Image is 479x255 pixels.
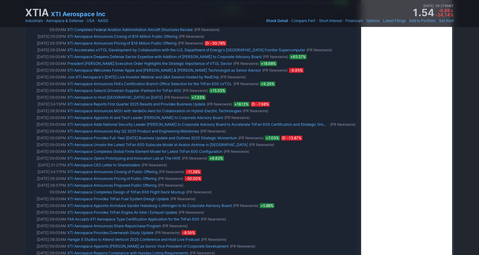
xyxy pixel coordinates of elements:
[27,60,67,67] td: [DATE] 09:00AM
[27,229,67,236] td: [DATE] 09:00AM
[27,33,67,40] td: [DATE] 05:25PM
[330,122,356,128] span: (PR Newswire)
[67,149,222,154] a: XTI Aerospace Completes Global Finite Element Model for Latest TriFan 600 Configuration
[27,189,67,196] td: 09:00AM
[186,189,212,195] span: (PR Newswire)
[67,190,185,194] a: XTI Aerospace Completes Design of TriFan 600 Flight Deck Mockup
[27,101,67,108] td: [DATE] 04:15PM
[67,75,219,79] a: Join XTI Aerospace's [DATE] Live Investor Webinar and Q&A Session Hosted by RedChip
[27,74,67,81] td: [DATE] 09:00AM
[234,102,249,107] span: +18.12%
[266,18,288,24] a: Stock Detail
[380,18,382,24] span: •
[67,48,305,52] a: XTI Accelerates xVTOL Development by Collaboration with the U.S. Department of Energy's [GEOGRAPH...
[260,82,275,86] span: +9.29%
[201,216,226,222] span: (PR Newswire)
[209,156,224,161] span: +9.62%
[289,18,291,24] span: •
[423,3,454,9] span: [DATE] 09:27AM ET
[67,230,154,235] a: XTI Aerospace Provides Downwash Study Update
[162,223,188,229] span: (PR Newswire)
[262,67,288,74] span: (PR Newswire)
[289,68,304,73] span: -9.95%
[182,230,196,235] span: -8.59%
[182,155,207,161] span: (PR Newswire)
[67,115,223,120] a: XTI Aerospace Appoints AI and Tech Leader [PERSON_NAME] to Corporate Advisory Board
[164,94,190,101] span: (PR Newswire)
[435,12,450,18] span: -24.14
[233,61,259,67] span: (PR Newswire)
[27,67,67,74] td: [DATE] 09:00AM
[27,135,67,141] td: [DATE] 06:09PM
[67,129,199,133] a: XTI Aerospace Announces Key Q2 2025 Product and Engineering Milestones
[142,162,167,168] span: (PR Newswire)
[450,12,454,18] span: %
[263,54,288,60] span: (PR Newswire)
[409,18,436,24] a: Add to Portfolio
[238,135,264,141] span: (PR Newswire)
[209,88,226,93] span: +15.53%
[67,68,261,73] a: XTI Aerospace Welcomes Former Apple and [PERSON_NAME] & [PERSON_NAME] Technologist as Senior Advisor
[27,94,67,101] td: [DATE] 09:00AM
[207,101,232,107] span: (PR Newswire)
[67,210,177,215] a: XTI Aerospace Provides TriFan Engine Air Inlet / Exhaust Update
[383,18,406,24] a: Latest Filings
[27,236,67,243] td: [DATE] 08:30AM
[27,155,67,162] td: [DATE] 09:00AM
[439,18,454,24] a: Set Alert
[67,183,157,188] a: XTI Aerospace Announces Proposed Public Offering
[67,109,241,113] a: XTI Aerospace Announces MOU with VerdeGo Aero for Collaboration on Hybrid-Electric Technologies
[67,122,330,127] a: XTI Aerospace Adds National Security Leader [PERSON_NAME] to Corporate Advisory Board to Accelera...
[191,95,206,100] span: +7.33%
[266,18,288,23] span: Stock Detail
[438,8,450,13] span: -0.49
[67,61,232,66] a: President [PERSON_NAME] Executive Order Highlights the Strategic Importance of VTOL Sector
[27,26,67,33] td: 09:00AM
[67,88,181,93] a: XTI Aerospace Selects Drivetrain Supplier-Partners for TriFan 600
[345,18,363,24] a: Financials
[178,40,203,46] span: (PR Newswire)
[27,114,67,121] td: [DATE] 09:00AM
[224,115,250,121] span: (PR Newswire)
[306,47,332,53] span: (PR Newswire)
[291,18,316,24] a: Compare Perf.
[249,142,274,148] span: (PR Newswire)
[67,34,178,39] a: XTI Aerospace Announces Closing of $16 Million Public Offering
[27,81,67,87] td: [DATE] 09:00AM
[27,54,67,60] td: [DATE] 09:00AM
[27,47,67,54] td: [DATE] 09:25AM
[87,18,94,24] a: USA
[27,128,67,135] td: [DATE] 09:00AM
[220,74,246,80] span: (PR Newswire)
[27,40,67,47] td: [DATE] 09:35PM
[205,41,226,46] span: Jun 25, 2025
[67,156,181,161] a: XTI Aerospace Opens Prototyping and Innovation Lab at The HIVE
[291,18,316,23] span: Compare Perf.
[67,203,232,208] a: XTI Aerospace Appoints Archduke Sandor Habsburg-Lothringen to Its Corporate Advisory Board
[27,141,67,148] td: [DATE] 09:00AM
[27,87,67,94] td: [DATE] 09:00AM
[230,243,255,249] span: (PR Newswire)
[67,169,158,174] a: XTI Aerospace Announces Closing of Public Offering
[67,41,177,46] a: XTI Aerospace Announces Pricing of $16 Million Public Offering
[364,18,366,24] span: •
[260,61,277,66] span: +18.68%
[233,81,259,87] span: (PR Newswire)
[281,136,302,141] span: Apr 16, 2025
[406,18,409,24] span: •
[27,243,67,250] td: [DATE] 09:00AM
[67,136,237,140] a: XTI Aerospace Provides Full-Year [DATE] Business Update and Outlines 2025 Strategic Momentum
[27,175,67,182] td: [DATE] 09:20AM
[434,3,435,9] span: •
[155,230,180,236] span: (PR Newswire)
[27,108,67,114] td: [DATE] 08:30AM
[170,196,196,202] span: (PR Newswire)
[319,18,342,24] a: Short Interest
[27,223,67,229] td: [DATE] 09:00AM
[182,88,208,94] span: (PR Newswire)
[67,27,193,32] a: XTI Completes Federal Aviation Administration Aircraft Structures Review
[67,176,157,181] a: XTI Aerospace Announces Pricing of Public Offering
[84,18,86,24] span: •
[67,217,199,221] a: FAA Accepts XTI Aerospace Type Certification Application for the TriFan 600
[412,8,434,18] strong: 1.54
